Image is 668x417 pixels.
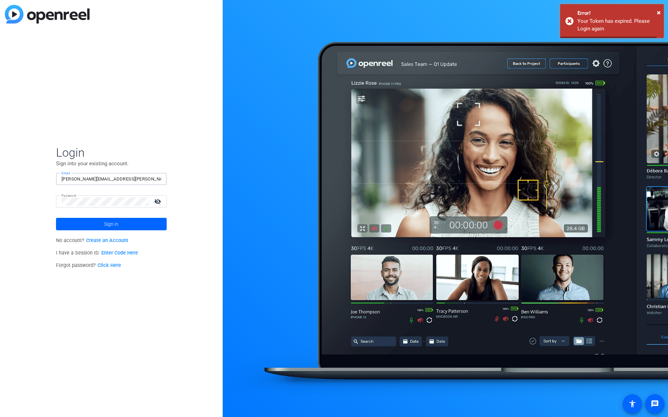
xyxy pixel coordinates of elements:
[657,7,661,18] button: Close
[98,262,121,268] a: Click Here
[62,171,70,175] mat-label: Email
[56,160,167,167] p: Sign into your existing account.
[5,5,90,24] img: blue-gradient.svg
[101,250,138,256] a: Enter Code Here
[56,250,138,256] span: I have a Session ID.
[577,17,659,33] div: Your Token has expired. Please Login again
[651,400,659,408] mat-icon: message
[56,262,121,268] span: Forgot password?
[150,196,167,206] mat-icon: visibility_off
[628,400,637,408] mat-icon: accessibility
[62,175,161,183] input: Enter Email Address
[86,238,128,243] a: Create an Account
[56,238,128,243] span: No account?
[577,9,659,17] div: Error!
[62,194,76,197] mat-label: Password
[657,8,661,17] span: ×
[56,145,167,160] span: Login
[104,215,118,233] span: Sign in
[56,218,167,230] button: Sign in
